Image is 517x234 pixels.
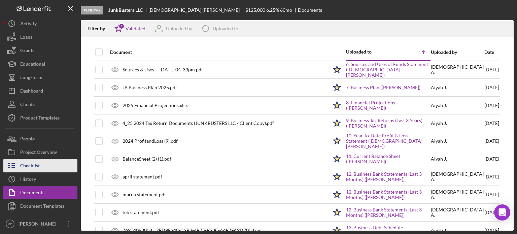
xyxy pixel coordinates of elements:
div: [DATE] [484,115,499,132]
a: 6. Sources and Uses of Funds Statement ([DEMOGRAPHIC_DATA][PERSON_NAME]) [346,62,430,78]
div: [DATE] [484,186,499,203]
span: $125,000 [245,7,265,13]
div: [DATE] [484,168,499,185]
div: Checklist [20,159,40,174]
div: [DATE] [484,133,499,149]
button: Project Overview [3,145,77,159]
div: Sources & Uses -- [DATE] 04_33pm.pdf [123,67,203,72]
div: Aiyah J . [431,138,447,144]
b: JunkBusters LLC [108,7,143,13]
div: Uploaded to [346,49,388,55]
div: Long-Term [20,71,42,86]
div: march statement.pdf [123,192,166,197]
button: People [3,132,77,145]
div: Aiyah J . [431,156,447,162]
button: Loans [3,30,77,44]
div: Uploaded by [431,49,484,55]
button: Clients [3,98,77,111]
div: Project Overview [20,145,57,161]
div: [DEMOGRAPHIC_DATA] A . [431,189,484,200]
a: 12. Business Bank Statements (Last 3 Months) ([PERSON_NAME]) [346,207,430,218]
div: 6.25 % [266,7,279,13]
button: Grants [3,44,77,57]
div: feb statement.pdf [123,210,159,215]
div: [DATE] [484,61,499,78]
div: JB Business Plan 2025.pdf [123,85,177,90]
div: [DEMOGRAPHIC_DATA] A . [431,64,484,75]
a: 12. Business Bank Statements (Last 3 Months) ([PERSON_NAME]) [346,189,430,200]
div: Educational [20,57,45,72]
div: Grants [20,44,34,59]
div: Validated [126,26,145,31]
div: Documents [298,7,322,13]
div: [DEMOGRAPHIC_DATA] [PERSON_NAME] [148,7,245,13]
button: Product Templates [3,111,77,125]
div: 4_25 2024 Tax Return Documents (JUNKBUSTERS LLC - Client Copy).pdf [123,121,274,126]
div: [DEMOGRAPHIC_DATA] A . [431,207,484,218]
a: 8. Financial Projections ([PERSON_NAME]) [346,100,430,111]
div: [DATE] [484,151,499,167]
div: People [20,132,35,147]
div: [DEMOGRAPHIC_DATA] A . [431,171,484,182]
div: Aiyah J . [431,121,447,126]
div: [DATE] [484,97,499,114]
div: Uploaded to [213,26,238,31]
div: Dashboard [20,84,43,99]
div: Date [484,49,499,55]
button: Long-Term [3,71,77,84]
div: 2024 ProfitandLoss (9).pdf [123,138,178,144]
div: [DATE] [484,79,499,96]
button: Documents [3,186,77,199]
div: 1 [118,23,125,29]
div: april statement.pdf [123,174,162,179]
div: Activity [20,17,37,32]
button: KB[PERSON_NAME] [3,217,77,231]
a: 10. Year-to-Date Profit & Loss Statement ([DEMOGRAPHIC_DATA][PERSON_NAME]) [346,133,430,149]
div: Aiyah J . [431,103,447,108]
div: History [20,172,36,188]
div: Filter by [88,26,110,31]
a: 7. Business Plan ([PERSON_NAME]) [346,85,420,90]
button: Document Templates [3,199,77,213]
div: Aiyah J . [431,85,447,90]
div: Product Templates [20,111,60,126]
a: 11. Current Balance Sheet ([PERSON_NAME]) [346,154,430,164]
div: [PERSON_NAME] [17,217,61,232]
button: Checklist [3,159,77,172]
div: Open Intercom Messenger [494,204,510,221]
div: Document Templates [20,199,64,214]
button: Educational [3,57,77,71]
div: Pending [81,6,103,14]
div: BalanceSheet (2) (1).pdf [123,156,171,162]
div: 60 mo [280,7,292,13]
div: Documents [20,186,44,201]
div: Loans [20,30,32,45]
div: Aiyah J . [431,228,447,233]
button: Activity [3,17,77,30]
a: 9. Business Tax Returns (Last 3 Years) ([PERSON_NAME]) [346,118,430,129]
button: History [3,172,77,186]
div: 76904098008__7FD9E248-C2B3-4B75-B23C-A4F7FA9D7008.jpg [123,228,262,233]
div: 2025 Financial Projections.xlsx [123,103,188,108]
div: Document [110,49,328,55]
div: Clients [20,98,35,113]
div: Uploaded by [166,26,192,31]
a: 12. Business Bank Statements (Last 3 Months) ([PERSON_NAME]) [346,171,430,182]
text: KB [8,222,12,226]
button: Dashboard [3,84,77,98]
div: [DATE] [484,204,499,221]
